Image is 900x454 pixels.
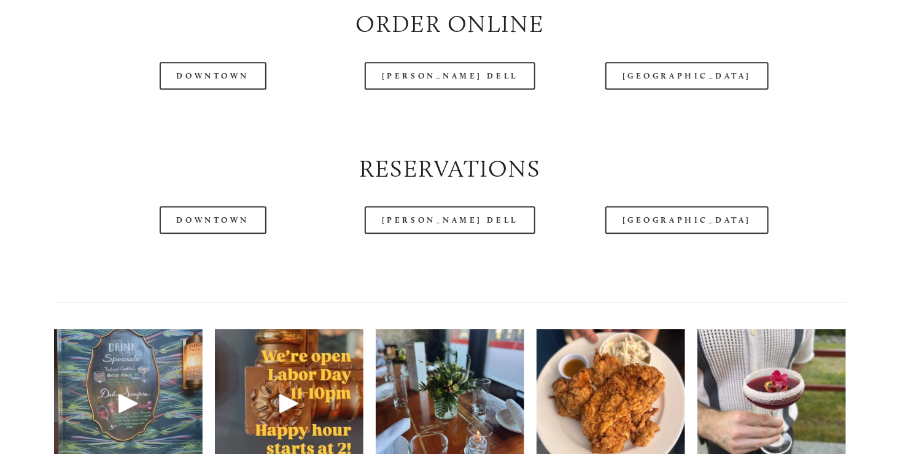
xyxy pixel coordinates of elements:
[605,206,769,234] a: [GEOGRAPHIC_DATA]
[160,206,266,234] a: Downtown
[365,206,535,234] a: [PERSON_NAME] Dell
[54,152,846,186] h2: Reservations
